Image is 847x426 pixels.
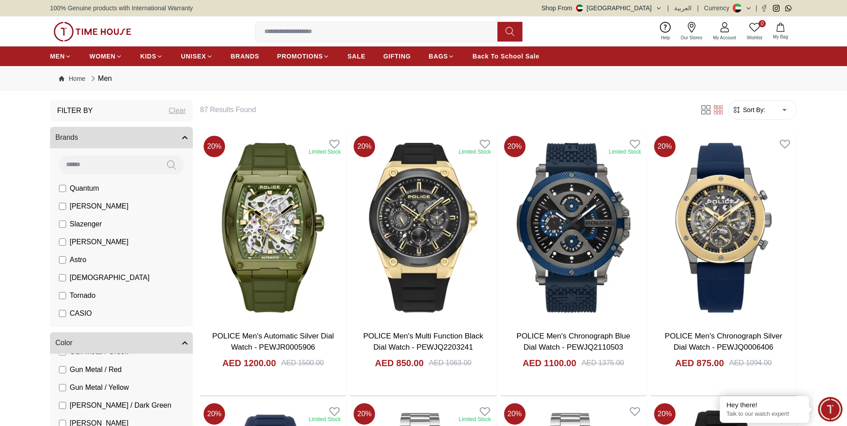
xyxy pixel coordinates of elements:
[818,397,843,422] div: Chat Widget
[59,292,66,299] input: Tornado
[459,148,491,155] div: Limited Stock
[70,201,129,212] span: [PERSON_NAME]
[773,5,780,12] a: Instagram
[231,48,259,64] a: BRANDS
[59,384,66,391] input: Gun Metal / Yellow
[70,290,96,301] span: Tornado
[668,4,669,13] span: |
[57,105,93,116] h3: Filter By
[70,272,150,283] span: [DEMOGRAPHIC_DATA]
[768,21,793,42] button: My Bag
[761,5,768,12] a: Facebook
[89,52,116,61] span: WOMEN
[59,310,66,317] input: CASIO
[677,34,706,41] span: Our Stores
[140,48,163,64] a: KIDS
[726,401,802,409] div: Hey there!
[759,20,766,27] span: 0
[70,219,102,230] span: Slazenger
[732,105,765,114] button: Sort By:
[383,52,411,61] span: GIFTING
[676,20,708,43] a: Our Stores
[50,332,193,354] button: Color
[50,4,193,13] span: 100% Genuine products with International Warranty
[59,238,66,246] input: [PERSON_NAME]
[55,338,72,348] span: Color
[50,48,71,64] a: MEN
[59,274,66,281] input: [DEMOGRAPHIC_DATA]
[582,358,624,368] div: AED 1375.00
[675,357,724,369] h4: AED 875.00
[354,403,375,425] span: 20 %
[743,34,766,41] span: Wishlist
[50,52,65,61] span: MEN
[50,127,193,148] button: Brands
[70,382,129,393] span: Gun Metal / Yellow
[222,357,276,369] h4: AED 1200.00
[59,203,66,210] input: [PERSON_NAME]
[231,52,259,61] span: BRANDS
[59,256,66,263] input: Astro
[517,332,630,352] a: POLICE Men's Chronograph Blue Dial Watch - PEWJQ2110503
[347,52,365,61] span: SALE
[742,20,768,43] a: 0Wishlist
[665,332,782,352] a: POLICE Men's Chronograph Silver Dial Watch - PEWJQ0006406
[70,308,92,319] span: CASIO
[89,48,122,64] a: WOMEN
[504,403,526,425] span: 20 %
[309,416,341,423] div: Limited Stock
[350,132,496,323] img: POLICE Men's Multi Function Black Dial Watch - PEWJQ2203241
[655,20,676,43] a: Help
[70,183,99,194] span: Quantum
[726,410,802,418] p: Talk to our watch expert!
[70,326,97,337] span: CITIZEN
[140,52,156,61] span: KIDS
[697,4,699,13] span: |
[354,136,375,157] span: 20 %
[277,52,323,61] span: PROMOTIONS
[169,105,186,116] div: Clear
[674,4,692,13] button: العربية
[70,400,171,411] span: [PERSON_NAME] / Dark Green
[204,403,225,425] span: 20 %
[657,34,674,41] span: Help
[59,402,66,409] input: [PERSON_NAME] / Dark Green
[50,66,797,91] nav: Breadcrumb
[459,416,491,423] div: Limited Stock
[59,221,66,228] input: Slazenger
[200,132,346,323] img: POLICE Men's Automatic Silver Dial Watch - PEWJR0005906
[785,5,792,12] a: Whatsapp
[472,52,539,61] span: Back To School Sale
[363,332,484,352] a: POLICE Men's Multi Function Black Dial Watch - PEWJQ2203241
[755,4,757,13] span: |
[70,255,86,265] span: Astro
[741,105,765,114] span: Sort By:
[704,4,733,13] div: Currency
[504,136,526,157] span: 20 %
[501,132,647,323] img: POLICE Men's Chronograph Blue Dial Watch - PEWJQ2110503
[212,332,334,352] a: POLICE Men's Automatic Silver Dial Watch - PEWJR0005906
[277,48,330,64] a: PROMOTIONS
[576,4,583,12] img: United Arab Emirates
[59,74,85,83] a: Home
[654,403,676,425] span: 20 %
[281,358,324,368] div: AED 1500.00
[70,237,129,247] span: [PERSON_NAME]
[375,357,424,369] h4: AED 850.00
[347,48,365,64] a: SALE
[651,132,797,323] img: POLICE Men's Chronograph Silver Dial Watch - PEWJQ0006406
[729,358,772,368] div: AED 1094.00
[181,52,206,61] span: UNISEX
[383,48,411,64] a: GIFTING
[70,364,122,375] span: Gun Metal / Red
[55,132,78,143] span: Brands
[609,148,641,155] div: Limited Stock
[472,48,539,64] a: Back To School Sale
[429,358,471,368] div: AED 1063.00
[769,33,792,40] span: My Bag
[522,357,576,369] h4: AED 1100.00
